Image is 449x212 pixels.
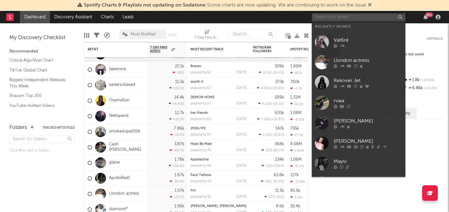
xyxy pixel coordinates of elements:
[253,46,275,53] div: Instagram Followers
[258,102,284,106] div: ( )
[266,164,271,168] span: 415
[263,71,271,75] span: 10.1k
[191,180,211,183] div: popularity: 44
[272,102,283,106] span: -20.5 %
[275,95,284,99] div: 599k
[275,80,284,84] div: 373k
[268,196,274,199] span: 277
[9,112,69,119] a: Apple Top 200
[170,195,184,199] div: -22.4 %
[236,149,247,152] div: [DATE]
[290,111,302,115] div: 1.08M
[191,173,211,177] a: Face Tattoos
[109,207,128,212] a: diamond*
[259,71,284,75] div: ( )
[236,195,247,199] div: [DATE]
[275,111,284,115] div: 620k
[315,23,402,30] div: Recently Viewed
[9,124,27,131] div: Folders
[257,86,284,90] div: ( )
[401,76,443,84] div: 1.8k
[9,34,75,42] div: My Discovery Checklist
[9,76,69,89] a: Biggest Independent Releases This Week
[170,133,184,137] div: -12.9 %
[274,173,284,177] div: 63.8k
[334,158,402,165] div: Mayvi
[191,111,208,115] a: her friends
[9,92,69,99] a: Shazam Top 200
[265,180,271,183] span: 991
[104,26,110,44] div: A&R Pipeline
[236,71,247,74] div: [DATE]
[425,12,433,17] div: 99 +
[191,118,211,121] div: popularity: 65
[150,46,170,53] span: 7-Day Fans Added
[50,11,97,23] a: Discovery Assistant
[84,3,366,8] span: : Some charts are now updating. We are continuing to work on the issue
[169,102,184,106] div: +6.43 %
[109,142,144,153] a: Cash [PERSON_NAME]
[191,189,196,192] a: fml
[236,118,247,121] div: [DATE]
[195,34,220,42] div: 7-Day Fans Added (7-Day Fans Added)
[109,160,120,165] a: glaive
[236,102,247,105] div: [DATE]
[261,179,284,183] div: ( )
[423,87,437,90] span: +13.2 %
[169,164,184,168] div: +58.6 %
[290,102,303,106] div: 50.6k
[173,71,184,75] div: -28 %
[191,158,247,161] div: Appalachia
[290,127,299,131] div: 735k
[97,11,118,23] a: Charts
[275,64,284,68] div: 309k
[174,95,184,99] div: 14.4k
[175,173,184,177] div: 1.67k
[334,57,402,64] div: Llondon actress
[174,127,184,131] div: 7.86k
[9,67,69,74] a: TikTok Global Chart
[275,127,284,131] div: 147k
[109,67,126,72] a: fakemink
[262,164,284,168] div: ( )
[290,133,303,137] div: 47.4k
[312,93,405,113] a: rvaia
[170,148,184,152] div: -48.5 %
[169,86,184,90] div: +19.5 %
[191,102,211,105] div: popularity: 57
[334,36,402,44] div: Vat6ré
[263,133,271,137] span: 2.25k
[236,86,247,90] div: [DATE]
[290,64,302,68] div: 1.99M
[191,173,247,177] div: Face Tattoos
[312,72,405,93] a: Rekover Jet
[312,52,405,72] a: Llondon actress
[191,189,247,192] div: fml
[191,133,211,136] div: popularity: 54
[191,127,206,130] a: 2016LYFE
[334,117,402,125] div: [PERSON_NAME]
[312,133,405,153] a: [PERSON_NAME]
[84,3,205,8] span: Spotify Charts & Playlists not updating on Sodatone
[9,147,75,154] div: Click to add a folder.
[290,48,337,51] div: Spotify Monthly Listeners
[290,80,300,84] div: 760k
[290,149,304,153] div: 1.06M
[290,195,302,199] div: 2.51k
[191,96,215,99] a: DEMON HOME
[290,164,304,168] div: -8.17k
[109,113,128,119] a: Nettspend
[271,87,283,90] span: +60.8 %
[259,133,284,137] div: ( )
[42,126,75,129] button: Tracked Artists(21)
[312,173,405,194] a: fakemink
[118,11,138,23] a: Leads
[175,111,184,115] div: 12.7k
[272,71,283,75] span: -34.4 %
[312,153,405,173] a: Mayvi
[334,97,402,104] div: rvaia
[229,30,276,39] input: Search...
[191,96,247,99] div: DEMON HOME
[94,26,99,44] div: Filters
[9,57,69,64] a: Critical Algo/Viral Chart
